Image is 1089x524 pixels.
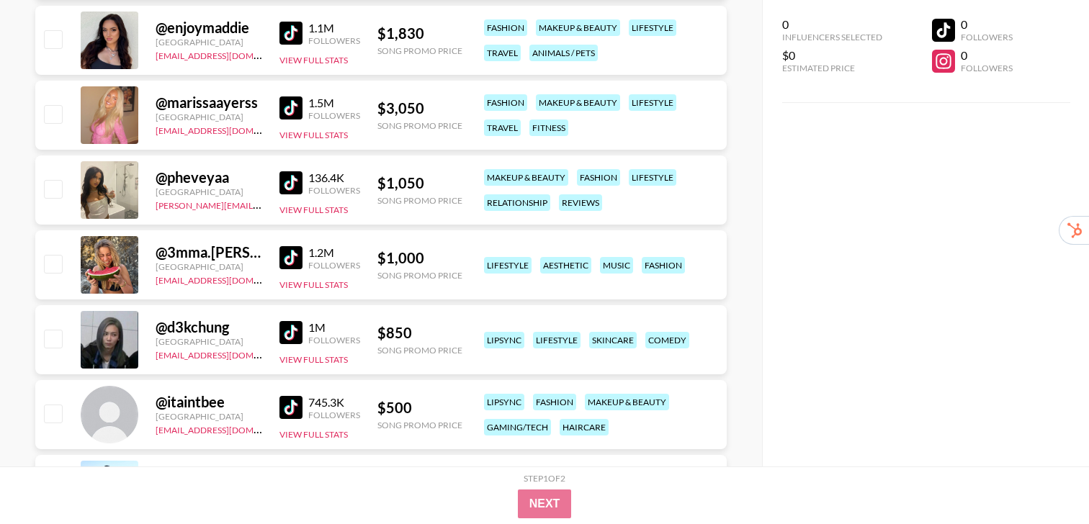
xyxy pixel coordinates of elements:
[782,32,882,42] div: Influencers Selected
[645,332,689,348] div: comedy
[377,174,462,192] div: $ 1,050
[782,63,882,73] div: Estimated Price
[484,419,551,435] div: gaming/tech
[377,45,462,56] div: Song Promo Price
[308,185,360,196] div: Followers
[533,332,581,348] div: lifestyle
[156,48,300,61] a: [EMAIL_ADDRESS][DOMAIN_NAME]
[156,94,262,112] div: @ marissaayerss
[484,94,527,111] div: fashion
[308,410,360,420] div: Followers
[536,94,620,111] div: makeup & beauty
[156,168,262,186] div: @ pheveyaa
[518,489,572,518] button: Next
[782,17,882,32] div: 0
[585,394,669,410] div: makeup & beauty
[279,204,348,215] button: View Full Stats
[536,19,620,36] div: makeup & beauty
[484,194,550,211] div: relationship
[279,396,302,419] img: TikTok
[308,171,360,185] div: 136.4K
[377,120,462,131] div: Song Promo Price
[279,246,302,269] img: TikTok
[156,318,262,336] div: @ d3kchung
[782,48,882,63] div: $0
[961,17,1013,32] div: 0
[156,347,300,361] a: [EMAIL_ADDRESS][DOMAIN_NAME]
[377,420,462,430] div: Song Promo Price
[156,422,300,435] a: [EMAIL_ADDRESS][DOMAIN_NAME]
[559,194,602,211] div: reviews
[377,324,462,342] div: $ 850
[308,35,360,46] div: Followers
[377,345,462,356] div: Song Promo Price
[156,411,262,422] div: [GEOGRAPHIC_DATA]
[484,257,532,274] div: lifestyle
[156,393,262,411] div: @ itaintbee
[308,335,360,345] div: Followers
[156,261,262,272] div: [GEOGRAPHIC_DATA]
[156,186,262,197] div: [GEOGRAPHIC_DATA]
[484,119,521,136] div: travel
[308,96,360,110] div: 1.5M
[308,260,360,271] div: Followers
[600,257,633,274] div: music
[308,245,360,260] div: 1.2M
[156,272,300,286] a: [EMAIL_ADDRESS][DOMAIN_NAME]
[308,395,360,410] div: 745.3K
[377,99,462,117] div: $ 3,050
[1017,452,1072,507] iframe: Drift Widget Chat Controller
[642,257,685,274] div: fashion
[279,354,348,365] button: View Full Stats
[961,32,1013,42] div: Followers
[156,19,262,37] div: @ enjoymaddie
[484,169,568,186] div: makeup & beauty
[629,169,676,186] div: lifestyle
[279,55,348,65] button: View Full Stats
[279,429,348,440] button: View Full Stats
[377,195,462,206] div: Song Promo Price
[529,119,568,136] div: fitness
[156,112,262,122] div: [GEOGRAPHIC_DATA]
[540,257,591,274] div: aesthetic
[484,394,524,410] div: lipsync
[279,171,302,194] img: TikTok
[529,45,598,61] div: animals / pets
[484,19,527,36] div: fashion
[961,63,1013,73] div: Followers
[279,279,348,290] button: View Full Stats
[279,130,348,140] button: View Full Stats
[961,48,1013,63] div: 0
[156,243,262,261] div: @ 3mma.[PERSON_NAME]
[629,19,676,36] div: lifestyle
[533,394,576,410] div: fashion
[560,419,609,435] div: haircare
[484,45,521,61] div: travel
[156,37,262,48] div: [GEOGRAPHIC_DATA]
[308,110,360,121] div: Followers
[577,169,620,186] div: fashion
[279,22,302,45] img: TikTok
[484,332,524,348] div: lipsync
[377,24,462,42] div: $ 1,830
[279,96,302,119] img: TikTok
[156,122,300,136] a: [EMAIL_ADDRESS][DOMAIN_NAME]
[377,249,462,267] div: $ 1,000
[589,332,637,348] div: skincare
[156,336,262,347] div: [GEOGRAPHIC_DATA]
[279,321,302,344] img: TikTok
[629,94,676,111] div: lifestyle
[156,197,369,211] a: [PERSON_NAME][EMAIL_ADDRESS][DOMAIN_NAME]
[308,21,360,35] div: 1.1M
[377,399,462,417] div: $ 500
[377,270,462,281] div: Song Promo Price
[308,320,360,335] div: 1M
[524,473,565,484] div: Step 1 of 2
